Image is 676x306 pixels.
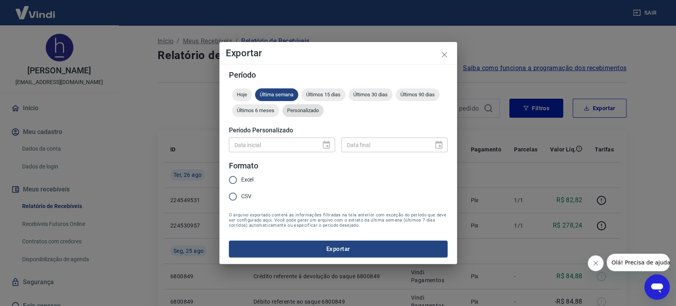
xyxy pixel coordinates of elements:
[396,92,440,98] span: Últimos 90 dias
[282,104,324,117] div: Personalizado
[226,48,451,58] h4: Exportar
[229,126,447,134] h5: Período Personalizado
[229,241,447,257] button: Exportar
[241,192,251,201] span: CSV
[229,138,315,152] input: DD/MM/YYYY
[282,107,324,113] span: Personalizado
[232,92,252,98] span: Hoje
[255,88,298,101] div: Última semana
[588,255,604,271] iframe: Fechar mensagem
[229,160,259,172] legend: Formato
[396,88,440,101] div: Últimos 90 dias
[301,88,345,101] div: Últimos 15 dias
[301,92,345,98] span: Últimos 15 dias
[348,88,392,101] div: Últimos 30 dias
[229,212,447,228] span: O arquivo exportado conterá as informações filtradas na tela anterior com exceção do período que ...
[435,45,454,64] button: close
[255,92,298,98] span: Última semana
[229,71,447,79] h5: Período
[232,104,279,117] div: Últimos 6 meses
[348,92,392,98] span: Últimos 30 dias
[241,176,254,184] span: Excel
[341,138,428,152] input: DD/MM/YYYY
[232,88,252,101] div: Hoje
[232,107,279,113] span: Últimos 6 meses
[607,254,670,271] iframe: Mensagem da empresa
[5,6,67,12] span: Olá! Precisa de ajuda?
[644,274,670,300] iframe: Botão para abrir a janela de mensagens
